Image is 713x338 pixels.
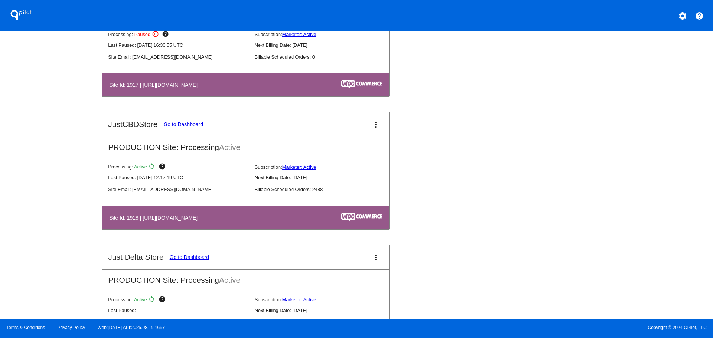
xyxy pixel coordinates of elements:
p: Next Billing Date: [DATE] [255,308,395,313]
img: c53aa0e5-ae75-48aa-9bee-956650975ee5 [341,80,382,88]
p: Next Billing Date: [DATE] [255,42,395,48]
span: Paused [134,32,150,37]
p: Processing: [108,163,248,172]
p: Last Paused: [DATE] 16:30:55 UTC [108,42,248,48]
span: Copyright © 2024 QPilot, LLC [363,325,707,330]
a: Go to Dashboard [163,121,203,127]
mat-icon: help [695,12,704,20]
p: Site Email: [EMAIL_ADDRESS][DOMAIN_NAME] [108,187,248,192]
p: Processing: [108,296,248,305]
h2: PRODUCTION Site: Processing [102,270,389,285]
mat-icon: more_vert [371,120,380,129]
a: Web:[DATE] API:2025.08.19.1657 [98,325,165,330]
p: Last Paused: - [108,308,248,313]
a: Terms & Conditions [6,325,45,330]
p: Billable Scheduled Orders: 2488 [255,187,395,192]
p: Processing: [108,30,248,39]
h2: Just Delta Store [108,253,163,262]
h4: Site Id: 1917 | [URL][DOMAIN_NAME] [109,82,201,88]
h4: Site Id: 1918 | [URL][DOMAIN_NAME] [109,215,201,221]
p: Last Paused: [DATE] 12:17:19 UTC [108,175,248,180]
mat-icon: help [162,30,171,39]
mat-icon: sync [148,163,157,172]
p: Next Billing Date: [DATE] [255,175,395,180]
p: Subscription: [255,32,395,37]
span: Active [219,276,240,284]
span: Active [134,297,147,302]
p: Subscription: [255,297,395,302]
a: Go to Dashboard [170,254,209,260]
mat-icon: sync [148,296,157,305]
mat-icon: help [159,163,167,172]
a: Marketer: Active [282,164,316,170]
mat-icon: more_vert [371,253,380,262]
a: Marketer: Active [282,32,316,37]
p: Site Email: [EMAIL_ADDRESS][DOMAIN_NAME] [108,54,248,60]
span: Active [219,143,240,151]
p: Billable Scheduled Orders: 0 [255,54,395,60]
p: Subscription: [255,164,395,170]
span: Active [134,164,147,170]
img: c53aa0e5-ae75-48aa-9bee-956650975ee5 [341,213,382,221]
a: Marketer: Active [282,297,316,302]
h2: JustCBDStore [108,120,157,129]
mat-icon: settings [678,12,687,20]
mat-icon: help [159,296,167,305]
a: Privacy Policy [58,325,85,330]
h2: PRODUCTION Site: Processing [102,137,389,152]
h1: QPilot [6,8,36,23]
mat-icon: pause_circle_outline [152,30,161,39]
